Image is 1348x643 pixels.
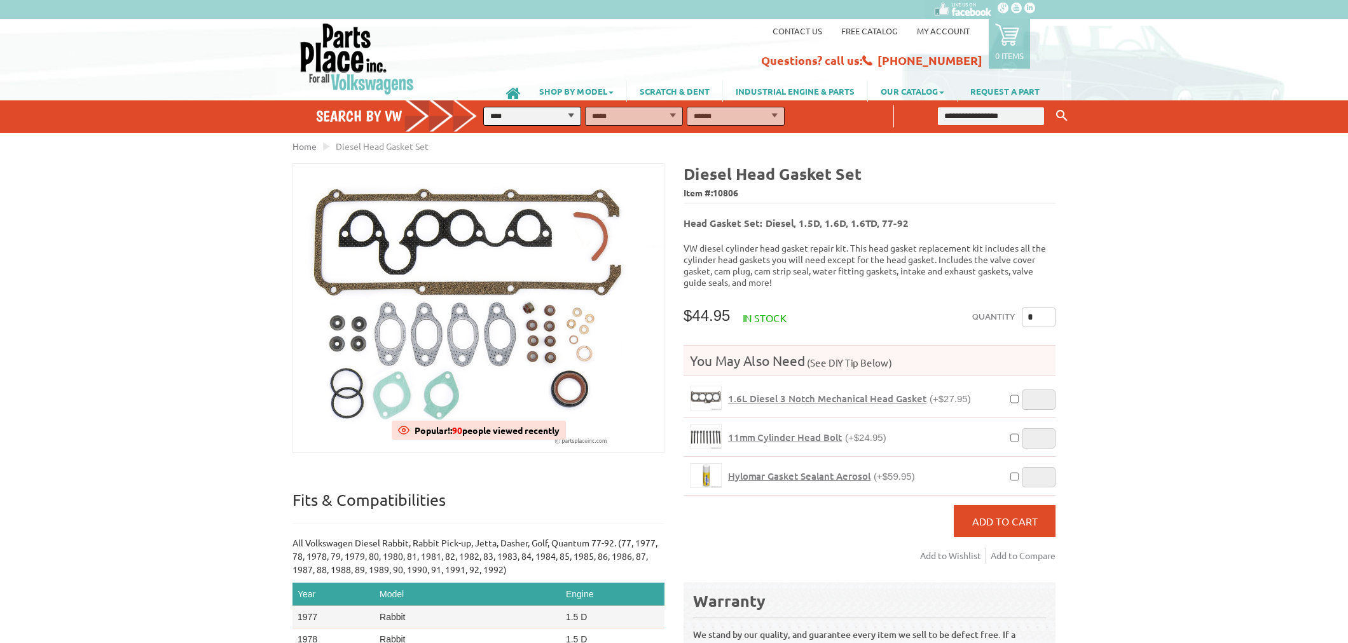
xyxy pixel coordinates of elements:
[845,432,886,443] span: (+$24.95)
[991,548,1056,564] a: Add to Compare
[728,470,870,482] span: Hylomar Gasket Sealant Aerosol
[691,425,721,449] img: 11mm Cylinder Head Bolt
[728,393,971,405] a: 1.6L Diesel 3 Notch Mechanical Head Gasket(+$27.95)
[336,140,429,152] span: Diesel Head Gasket Set
[1052,105,1071,126] button: Keyword Search
[684,163,862,184] b: Diesel Head Gasket Set
[958,80,1052,102] a: REQUEST A PART
[684,217,909,229] b: Head Gasket Set: Diesel, 1.5D, 1.6D, 1.6TD, 77-92
[526,80,626,102] a: SHOP BY MODEL
[684,184,1056,203] span: Item #:
[375,606,561,628] td: Rabbit
[773,25,822,36] a: Contact us
[874,471,915,482] span: (+$59.95)
[684,352,1056,369] h4: You May Also Need
[713,187,738,198] span: 10806
[917,25,970,36] a: My Account
[292,490,664,524] p: Fits & Compatibilities
[292,606,375,628] td: 1977
[995,50,1024,61] p: 0 items
[728,431,886,443] a: 11mm Cylinder Head Bolt(+$24.95)
[743,311,787,324] span: In stock
[728,470,915,482] a: Hylomar Gasket Sealant Aerosol(+$59.95)
[972,307,1015,327] label: Quantity
[684,242,1056,288] p: VW diesel cylinder head gasket repair kit. This head gasket replacement kit includes all the cyli...
[930,393,971,404] span: (+$27.95)
[627,80,722,102] a: SCRATCH & DENT
[920,548,986,564] a: Add to Wishlist
[691,464,721,487] img: Hylomar Gasket Sealant Aerosol
[728,392,926,405] span: 1.6L Diesel 3 Notch Mechanical Head Gasket
[375,583,561,606] th: Model
[690,386,722,410] a: 1.6L Diesel 3 Notch Mechanical Head Gasket
[841,25,898,36] a: Free Catalog
[693,590,1046,611] div: Warranty
[972,515,1038,527] span: Add to Cart
[723,80,867,102] a: INDUSTRIAL ENGINE & PARTS
[316,107,490,125] h4: Search by VW
[292,140,317,152] a: Home
[561,606,664,628] td: 1.5 D
[691,386,721,410] img: 1.6L Diesel 3 Notch Mechanical Head Gasket
[561,583,664,606] th: Engine
[292,583,375,606] th: Year
[292,536,664,576] p: All Volkswagen Diesel Rabbit, Rabbit Pick-up, Jetta, Dasher, Golf, Quantum 77-92. (77, 1977, 78, ...
[954,505,1056,537] button: Add to Cart
[299,22,415,95] img: Parts Place Inc!
[989,19,1030,69] a: 0 items
[690,463,722,488] a: Hylomar Gasket Sealant Aerosol
[293,164,664,452] img: Diesel Head Gasket Set
[728,431,842,443] span: 11mm Cylinder Head Bolt
[805,356,892,369] span: (See DIY Tip Below)
[684,307,730,324] span: $44.95
[868,80,957,102] a: OUR CATALOG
